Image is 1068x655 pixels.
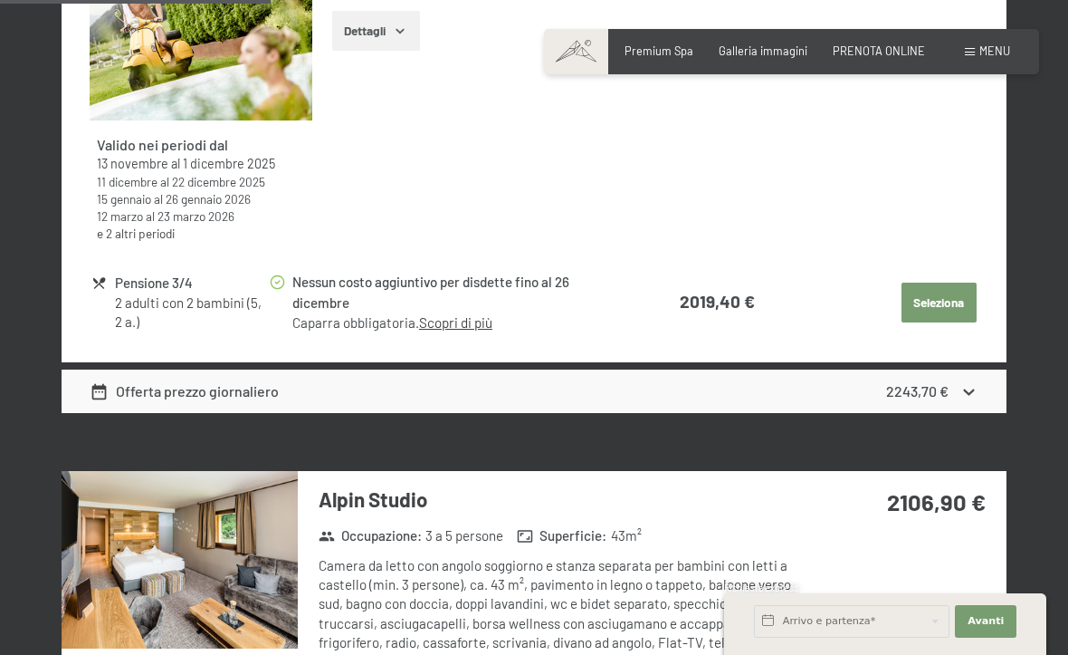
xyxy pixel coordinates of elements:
[425,526,503,545] span: 3 a 5 persone
[62,370,1006,413] div: Offerta prezzo giornaliero2243,70 €
[166,191,251,207] time: 26/01/2026
[115,273,268,294] div: Pensione 3/4
[833,43,925,58] a: PRENOTA ONLINE
[97,174,157,189] time: 11/12/2025
[517,526,606,545] strong: Superficie :
[97,207,306,225] div: al
[724,583,798,593] span: Richiesta express
[97,136,228,153] strong: Valido nei periodi dal
[183,156,275,171] time: 01/12/2025
[319,526,422,545] strong: Occupazione :
[955,605,1016,638] button: Avanti
[157,208,234,224] time: 23/03/2026
[419,314,492,331] a: Scopri di più
[887,487,986,515] strong: 2106,90 €
[97,156,168,171] time: 13/11/2025
[97,208,143,224] time: 12/03/2026
[979,43,1010,58] span: Menu
[886,382,949,400] strong: 2243,70 €
[611,526,642,545] span: 43 m²
[97,173,306,190] div: al
[115,294,268,332] div: 2 adulti con 2 bambini (5, 2 a.)
[97,155,306,173] div: al
[719,43,807,58] a: Galleria immagini
[90,380,279,402] div: Offerta prezzo giornaliero
[625,43,693,58] a: Premium Spa
[332,11,420,51] button: Dettagli
[292,272,621,313] div: Nessun costo aggiuntivo per disdette fino al 26 dicembre
[319,486,794,514] h3: Alpin Studio
[62,471,298,649] img: mss_renderimg.php
[172,174,265,189] time: 22/12/2025
[292,313,621,332] div: Caparra obbligatoria.
[901,283,977,323] button: Seleziona
[97,191,151,207] time: 15/01/2026
[968,614,1004,629] span: Avanti
[97,190,306,207] div: al
[680,291,755,312] strong: 2019,40 €
[97,226,175,241] a: e 2 altri periodi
